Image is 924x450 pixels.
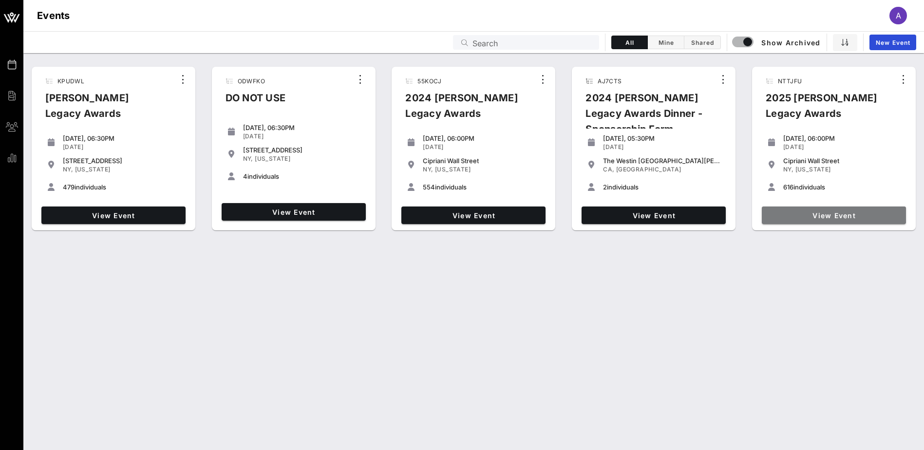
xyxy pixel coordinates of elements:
div: individuals [603,183,722,191]
div: [DATE] [243,132,362,140]
span: [US_STATE] [75,166,111,173]
div: The Westin [GEOGRAPHIC_DATA][PERSON_NAME] on [GEOGRAPHIC_DATA] [603,157,722,165]
div: individuals [243,172,362,180]
span: [US_STATE] [255,155,290,162]
span: NY, [63,166,73,173]
a: View Event [41,206,186,224]
span: 479 [63,183,75,191]
span: [GEOGRAPHIC_DATA] [616,166,681,173]
span: NTTJFU [778,77,802,85]
div: A [889,7,907,24]
span: [US_STATE] [795,166,831,173]
a: View Event [762,206,906,224]
a: New Event [869,35,916,50]
span: 4 [243,172,247,180]
button: Mine [648,36,684,49]
span: View Event [405,211,542,220]
span: NY, [783,166,793,173]
div: [DATE] [63,143,182,151]
span: New Event [875,39,910,46]
div: Cipriani Wall Street [783,157,902,165]
a: View Event [222,203,366,221]
span: [US_STATE] [435,166,471,173]
div: [DATE], 06:00PM [783,134,902,142]
span: CA, [603,166,614,173]
span: Show Archived [734,37,820,48]
div: individuals [63,183,182,191]
div: 2024 [PERSON_NAME] Legacy Awards Dinner - Sponsorship Form [578,90,715,145]
div: individuals [783,183,902,191]
div: [STREET_ADDRESS] [63,157,182,165]
div: [DATE], 06:30PM [63,134,182,142]
div: individuals [423,183,542,191]
span: 2 [603,183,607,191]
div: [DATE] [423,143,542,151]
span: View Event [585,211,722,220]
span: ODWFKO [238,77,265,85]
span: Shared [690,39,715,46]
button: Show Archived [733,34,821,51]
button: All [611,36,648,49]
div: [DATE], 06:00PM [423,134,542,142]
div: DO NOT USE [218,90,294,113]
div: [DATE], 05:30PM [603,134,722,142]
div: [DATE], 06:30PM [243,124,362,131]
span: KPUDWL [57,77,84,85]
span: 55KOCJ [417,77,441,85]
span: A [896,11,901,20]
div: Cipriani Wall Street [423,157,542,165]
span: Mine [654,39,678,46]
div: [PERSON_NAME] Legacy Awards [38,90,175,129]
h1: Events [37,8,70,23]
div: [STREET_ADDRESS] [243,146,362,154]
span: View Event [226,208,362,216]
button: Shared [684,36,721,49]
div: [DATE] [603,143,722,151]
span: NY, [243,155,253,162]
span: View Event [766,211,902,220]
span: 616 [783,183,793,191]
div: 2024 [PERSON_NAME] Legacy Awards [397,90,535,129]
div: [DATE] [783,143,902,151]
span: All [618,39,641,46]
span: AJ7CTS [598,77,622,85]
span: NY, [423,166,433,173]
span: 554 [423,183,435,191]
div: 2025 [PERSON_NAME] Legacy Awards [758,90,895,129]
a: View Event [401,206,546,224]
span: View Event [45,211,182,220]
a: View Event [582,206,726,224]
